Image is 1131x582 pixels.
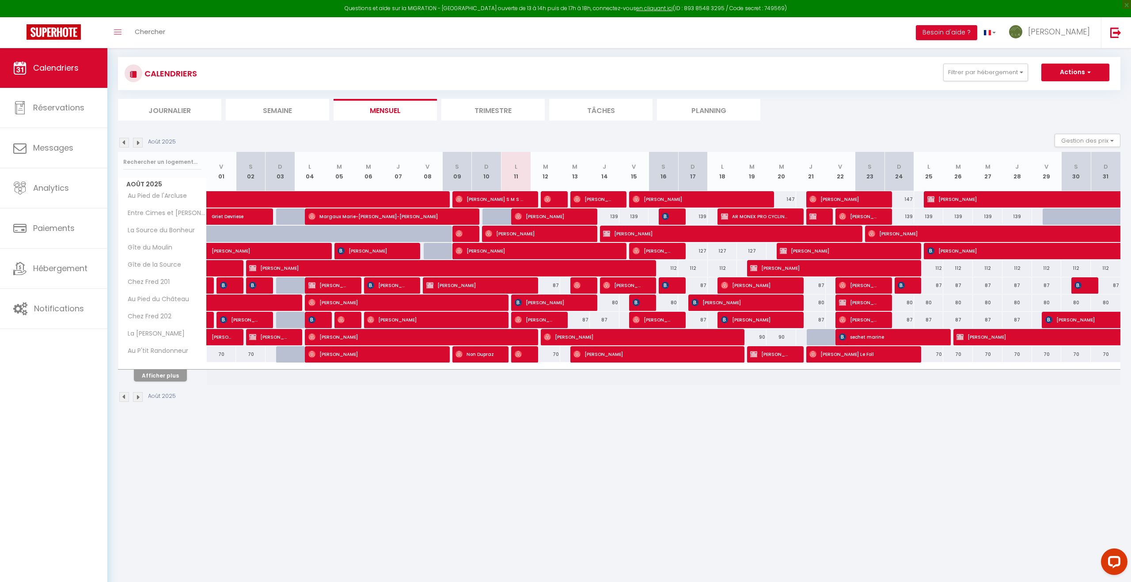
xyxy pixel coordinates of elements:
abbr: D [1104,163,1108,171]
div: 87 [914,312,944,328]
div: 127 [708,243,737,259]
abbr: D [278,163,282,171]
div: 87 [943,277,973,294]
div: 112 [943,260,973,276]
div: 87 [678,312,708,328]
abbr: D [484,163,489,171]
div: 112 [1091,260,1120,276]
th: 27 [973,152,1002,191]
span: [PERSON_NAME] [338,311,347,328]
th: 05 [324,152,354,191]
div: 87 [1002,312,1032,328]
span: [PERSON_NAME] [455,225,465,242]
th: 12 [531,152,560,191]
th: 21 [796,152,826,191]
div: 112 [678,260,708,276]
span: [PERSON_NAME] [721,277,790,294]
th: 08 [413,152,443,191]
abbr: J [396,163,400,171]
span: [PERSON_NAME] [573,277,583,294]
a: ... [PERSON_NAME] [1002,17,1101,48]
span: [PERSON_NAME] [633,191,761,208]
div: 90 [737,329,767,345]
span: [PERSON_NAME] [898,277,907,294]
span: [PERSON_NAME] [249,329,288,345]
span: Réservations [33,102,84,113]
th: 25 [914,152,944,191]
abbr: L [721,163,724,171]
div: 87 [943,312,973,328]
div: 87 [796,277,826,294]
span: [PERSON_NAME] [367,277,406,294]
abbr: S [455,163,459,171]
abbr: V [219,163,223,171]
span: [PERSON_NAME] [662,208,672,225]
th: 26 [943,152,973,191]
abbr: M [779,163,784,171]
span: Chez Fred 201 [120,277,172,287]
li: Trimestre [441,99,545,121]
span: AR MONEX PRO CYCLING TEAM [721,208,790,225]
span: [PERSON_NAME] [633,311,672,328]
abbr: V [425,163,429,171]
th: 07 [383,152,413,191]
div: 87 [1091,277,1120,294]
span: [PERSON_NAME] [603,277,642,294]
abbr: M [985,163,991,171]
div: 70 [1091,346,1120,363]
span: [PERSON_NAME] [485,225,584,242]
span: [PERSON_NAME] [515,346,524,363]
abbr: M [337,163,342,171]
abbr: V [632,163,636,171]
th: 11 [501,152,531,191]
span: [PERSON_NAME] [249,277,259,294]
div: 87 [1032,277,1062,294]
span: Margaux Marie-[PERSON_NAME]-[PERSON_NAME] [308,208,466,225]
div: 87 [973,277,1002,294]
div: 139 [678,208,708,225]
div: 139 [973,208,1002,225]
div: 80 [1061,295,1091,311]
span: [PERSON_NAME] [211,238,292,255]
span: Au Pied du Château [120,295,191,304]
span: Entre Cimes et [PERSON_NAME] [120,208,208,218]
span: [PERSON_NAME] Merah [220,311,259,328]
span: [PERSON_NAME] [839,277,878,294]
div: 70 [973,346,1002,363]
th: 09 [442,152,472,191]
span: [PERSON_NAME] [308,294,496,311]
div: 87 [973,312,1002,328]
a: [PERSON_NAME] [207,243,236,260]
span: Notifications [34,303,84,314]
th: 13 [560,152,590,191]
span: [PERSON_NAME] [809,208,819,225]
span: [PERSON_NAME] [809,191,878,208]
th: 10 [472,152,501,191]
p: Août 2025 [148,138,176,146]
div: 70 [1002,346,1032,363]
div: 139 [943,208,973,225]
span: [PERSON_NAME] [839,311,878,328]
div: 87 [590,312,619,328]
div: 70 [236,346,266,363]
abbr: M [956,163,961,171]
div: 80 [1002,295,1032,311]
span: [PERSON_NAME] [839,294,878,311]
li: Journalier [118,99,221,121]
span: Gîte de la Source [120,260,183,270]
div: 127 [737,243,767,259]
div: 70 [1061,346,1091,363]
span: Analytics [33,182,69,193]
span: Non Dupraz [455,346,495,363]
span: [PERSON_NAME] [750,260,908,276]
span: [PERSON_NAME] [691,294,790,311]
iframe: LiveChat chat widget [1094,545,1131,582]
span: [PERSON_NAME] [1045,311,1106,328]
div: 80 [914,295,944,311]
div: 87 [796,312,826,328]
div: 80 [884,295,914,311]
li: Tâches [549,99,653,121]
abbr: J [1015,163,1019,171]
abbr: S [249,163,253,171]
